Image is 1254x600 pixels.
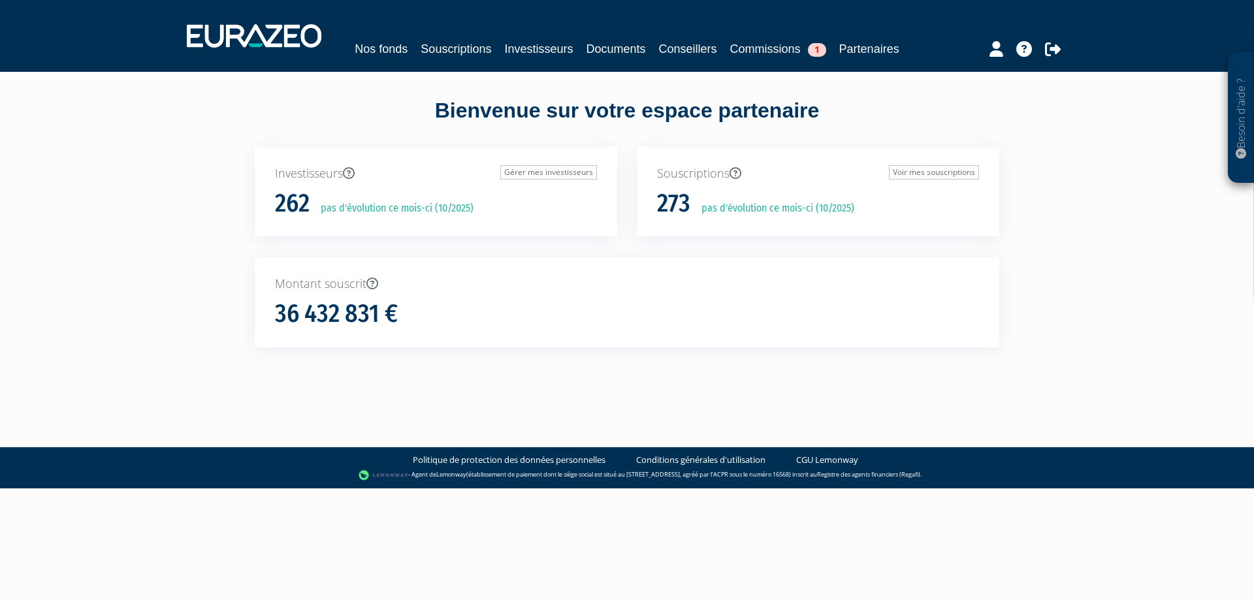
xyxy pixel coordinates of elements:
[421,40,491,58] a: Souscriptions
[500,165,597,180] a: Gérer mes investisseurs
[359,469,409,482] img: logo-lemonway.png
[13,469,1241,482] div: - Agent de (établissement de paiement dont le siège social est situé au [STREET_ADDRESS], agréé p...
[245,96,1009,147] div: Bienvenue sur votre espace partenaire
[817,470,920,479] a: Registre des agents financiers (Regafi)
[275,165,597,182] p: Investisseurs
[275,190,310,217] h1: 262
[657,165,979,182] p: Souscriptions
[586,40,645,58] a: Documents
[657,190,690,217] h1: 273
[796,454,858,466] a: CGU Lemonway
[312,201,474,216] p: pas d'évolution ce mois-ci (10/2025)
[504,40,573,58] a: Investisseurs
[659,40,717,58] a: Conseillers
[889,165,979,180] a: Voir mes souscriptions
[839,40,899,58] a: Partenaires
[730,40,826,58] a: Commissions1
[636,454,765,466] a: Conditions générales d'utilisation
[275,300,398,328] h1: 36 432 831 €
[692,201,854,216] p: pas d'évolution ce mois-ci (10/2025)
[275,276,979,292] p: Montant souscrit
[187,24,321,48] img: 1732889491-logotype_eurazeo_blanc_rvb.png
[413,454,605,466] a: Politique de protection des données personnelles
[436,470,466,479] a: Lemonway
[808,43,826,57] span: 1
[1234,59,1249,177] p: Besoin d'aide ?
[355,40,408,58] a: Nos fonds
